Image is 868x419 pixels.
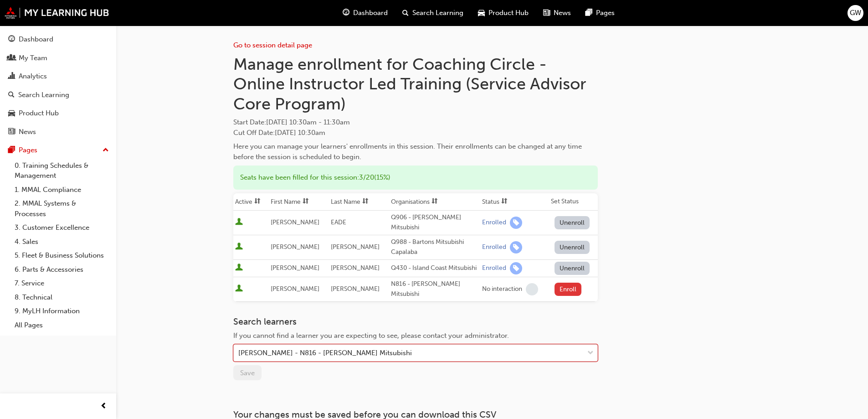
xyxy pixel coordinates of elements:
span: EADE [331,218,346,226]
span: User is active [235,285,243,294]
span: Search Learning [412,8,463,18]
span: prev-icon [100,401,107,412]
th: Toggle SortBy [389,193,480,211]
span: news-icon [8,128,15,136]
th: Set Status [549,193,598,211]
span: Save [240,369,255,377]
img: mmal [5,7,109,19]
span: car-icon [8,109,15,118]
a: 9. MyLH Information [11,304,113,318]
div: Q988 - Bartons Mitsubishi Capalaba [391,237,478,258]
span: [PERSON_NAME] [331,285,380,293]
span: Dashboard [353,8,388,18]
div: Seats have been filled for this session : 3 / 20 ( 15% ) [233,166,598,190]
th: Toggle SortBy [480,193,549,211]
div: Enrolled [482,264,506,273]
div: N816 - [PERSON_NAME] Mitsubishi [391,279,478,300]
span: learningRecordVerb_NONE-icon [526,283,538,295]
span: If you cannot find a learner you are expecting to see, please contact your administrator. [233,331,509,340]
span: sorting-icon [431,198,438,206]
span: sorting-icon [362,198,369,206]
a: 1. MMAL Compliance [11,183,113,197]
h3: Search learners [233,316,598,327]
span: guage-icon [343,7,349,19]
a: 5. Fleet & Business Solutions [11,248,113,263]
span: User is active [235,243,243,252]
div: Enrolled [482,243,506,252]
div: Pages [19,145,37,155]
th: Toggle SortBy [329,193,389,211]
a: Dashboard [4,31,113,48]
th: Toggle SortBy [233,193,269,211]
div: Enrolled [482,218,506,227]
a: 4. Sales [11,235,113,249]
span: [PERSON_NAME] [331,243,380,251]
a: Go to session detail page [233,41,312,49]
span: learningRecordVerb_ENROLL-icon [510,262,522,274]
button: Save [233,365,262,380]
a: news-iconNews [536,4,578,22]
span: sorting-icon [303,198,309,206]
span: news-icon [543,7,550,19]
a: guage-iconDashboard [335,4,395,22]
div: Dashboard [19,34,53,45]
span: up-icon [103,145,109,156]
button: Unenroll [555,241,590,254]
span: Cut Off Date : [DATE] 10:30am [233,129,325,137]
span: guage-icon [8,36,15,44]
span: sorting-icon [501,198,508,206]
span: chart-icon [8,72,15,81]
a: search-iconSearch Learning [395,4,471,22]
a: 8. Technical [11,290,113,305]
span: people-icon [8,54,15,62]
span: pages-icon [8,146,15,155]
button: Unenroll [555,262,590,275]
a: 6. Parts & Accessories [11,263,113,277]
button: Unenroll [555,216,590,229]
div: [PERSON_NAME] - N816 - [PERSON_NAME] Mitsubishi [238,348,412,358]
span: search-icon [8,91,15,99]
div: Q906 - [PERSON_NAME] Mitsubishi [391,212,478,233]
a: car-iconProduct Hub [471,4,536,22]
button: Pages [4,142,113,159]
span: [PERSON_NAME] [271,285,319,293]
a: Analytics [4,68,113,85]
span: sorting-icon [254,198,261,206]
span: [PERSON_NAME] [271,218,319,226]
span: User is active [235,218,243,227]
span: [PERSON_NAME] [271,243,319,251]
button: GW [847,5,863,21]
a: 3. Customer Excellence [11,221,113,235]
span: pages-icon [586,7,592,19]
span: Product Hub [488,8,529,18]
a: News [4,124,113,140]
span: Pages [596,8,615,18]
div: Product Hub [19,108,59,119]
div: Here you can manage your learners' enrollments in this session. Their enrollments can be changed ... [233,141,598,162]
a: 7. Service [11,276,113,290]
div: Analytics [19,71,47,82]
span: learningRecordVerb_ENROLL-icon [510,241,522,253]
div: Search Learning [18,90,69,100]
div: No interaction [482,285,522,294]
span: Start Date : [233,117,598,128]
h1: Manage enrollment for Coaching Circle - Online Instructor Led Training (Service Advisor Core Prog... [233,54,598,114]
a: 2. MMAL Systems & Processes [11,197,113,221]
button: Enroll [555,283,582,296]
span: GW [850,8,861,18]
div: News [19,127,36,137]
a: pages-iconPages [578,4,622,22]
a: Product Hub [4,105,113,122]
span: learningRecordVerb_ENROLL-icon [510,217,522,229]
div: Q430 - Island Coast Mitsubishi [391,263,478,274]
span: car-icon [478,7,485,19]
a: Search Learning [4,87,113,103]
div: My Team [19,53,47,63]
span: User is active [235,264,243,273]
span: [DATE] 10:30am - 11:30am [266,118,350,126]
a: All Pages [11,318,113,332]
a: My Team [4,50,113,67]
button: DashboardMy TeamAnalyticsSearch LearningProduct HubNews [4,29,113,142]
